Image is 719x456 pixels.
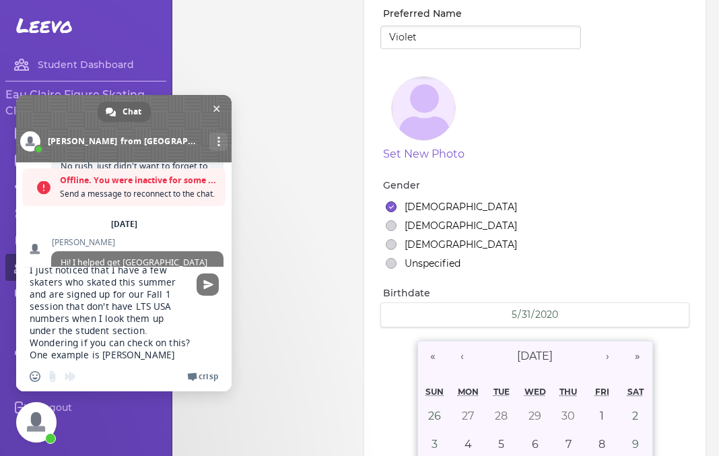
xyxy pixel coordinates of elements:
h3: Eau Claire Figure Skating Club [5,87,166,119]
abbr: May 9, 2020 [632,438,639,451]
abbr: Saturday [627,387,644,397]
span: Chat [123,102,141,122]
abbr: April 28, 2020 [495,410,508,422]
a: Student Dashboard [5,51,166,78]
abbr: May 6, 2020 [532,438,539,451]
a: Chat [98,102,151,122]
button: « [418,341,448,371]
abbr: Wednesday [524,387,546,397]
button: » [623,341,652,371]
a: Students [5,254,166,281]
a: Crisp [187,371,218,382]
abbr: May 1, 2020 [600,410,604,422]
input: DD [521,308,531,321]
span: Send a message to reconnect to the chat. [60,187,219,201]
abbr: Monday [458,387,479,397]
input: Richard [380,26,581,50]
button: April 30, 2020 [551,402,585,430]
input: YYYY [535,308,559,321]
abbr: May 5, 2020 [498,438,504,451]
abbr: May 3, 2020 [432,438,438,451]
a: Register Students [5,335,166,362]
a: Logout [5,394,166,421]
label: [DEMOGRAPHIC_DATA] [405,200,517,214]
span: [DATE] [517,350,553,362]
abbr: Sunday [425,387,444,397]
span: [PERSON_NAME] [51,238,224,247]
abbr: Tuesday [493,387,510,397]
div: [DATE] [111,220,137,228]
a: Profile [5,367,166,394]
a: Classes [5,200,166,227]
textarea: Compose your message... [30,267,191,362]
label: Preferred Name [383,7,581,20]
button: April 27, 2020 [451,402,485,430]
label: Unspecified [405,257,460,270]
abbr: Friday [595,387,609,397]
button: April 28, 2020 [485,402,518,430]
abbr: May 4, 2020 [465,438,472,451]
abbr: May 7, 2020 [566,438,572,451]
button: Set New Photo [383,146,465,162]
span: Crisp [199,371,218,382]
a: Disclosures [5,308,166,335]
label: [DEMOGRAPHIC_DATA] [405,219,517,232]
a: Class Packages [5,227,166,254]
a: Staff [5,146,166,173]
button: [DATE] [477,341,593,371]
a: Settings [5,173,166,200]
a: Discounts [5,281,166,308]
button: April 29, 2020 [518,402,552,430]
label: Gender [383,178,689,192]
span: Leevo [16,13,73,38]
abbr: April 27, 2020 [462,410,474,422]
button: May 2, 2020 [619,402,652,430]
abbr: April 26, 2020 [428,410,441,422]
label: [DEMOGRAPHIC_DATA] [405,238,517,251]
span: Insert an emoji [30,371,40,382]
a: Close chat [16,402,57,443]
abbr: April 30, 2020 [561,410,575,422]
abbr: May 2, 2020 [632,410,638,422]
span: Offline. You were inactive for some time. [60,174,219,187]
abbr: Thursday [559,387,577,397]
input: MM [511,308,518,321]
span: Send [197,273,219,296]
a: Calendar [5,119,166,146]
abbr: April 29, 2020 [528,410,541,422]
span: Close chat [209,102,224,116]
button: May 1, 2020 [585,402,619,430]
span: Hi! I helped get [GEOGRAPHIC_DATA] away, they are now registered. [61,257,207,280]
button: April 26, 2020 [418,402,452,430]
label: Birthdate [383,286,689,300]
span: / [518,308,521,321]
abbr: May 8, 2020 [598,438,605,451]
button: ‹ [448,341,477,371]
span: / [531,308,535,321]
button: › [593,341,623,371]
